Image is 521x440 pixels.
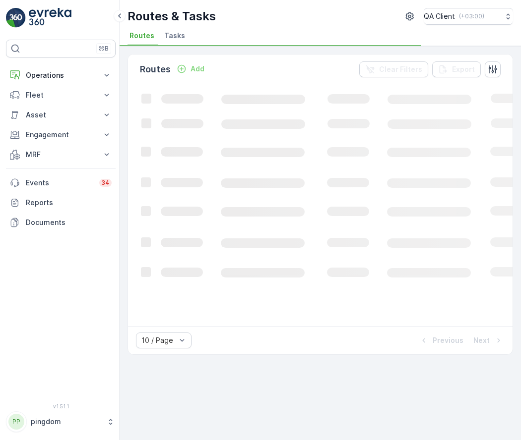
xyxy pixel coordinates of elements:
p: Engagement [26,130,96,140]
p: Routes & Tasks [128,8,216,24]
p: Events [26,178,93,188]
a: Reports [6,193,116,213]
button: Next [472,334,505,346]
p: ⌘B [99,45,109,53]
span: Routes [130,31,154,41]
a: Events34 [6,173,116,193]
p: MRF [26,150,96,160]
p: Fleet [26,90,96,100]
p: Operations [26,70,96,80]
p: pingdom [31,417,102,427]
button: PPpingdom [6,411,116,432]
button: MRF [6,145,116,165]
button: Export [432,61,481,77]
p: Export [452,64,475,74]
button: Asset [6,105,116,125]
p: Asset [26,110,96,120]
p: Add [191,64,204,74]
button: Previous [418,334,464,346]
button: QA Client(+03:00) [424,8,513,25]
span: v 1.51.1 [6,403,116,409]
p: Clear Filters [379,64,422,74]
p: 34 [101,179,110,187]
p: Reports [26,198,112,208]
p: Routes [140,62,171,76]
button: Add [173,63,208,75]
p: QA Client [424,11,455,21]
p: Previous [433,335,463,345]
span: Tasks [164,31,185,41]
button: Operations [6,65,116,85]
button: Fleet [6,85,116,105]
button: Engagement [6,125,116,145]
img: logo [6,8,26,28]
p: ( +03:00 ) [459,12,484,20]
img: logo_light-DOdMpM7g.png [29,8,71,28]
a: Documents [6,213,116,232]
div: PP [8,414,24,430]
p: Documents [26,218,112,227]
button: Clear Filters [359,61,428,77]
p: Next [473,335,490,345]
